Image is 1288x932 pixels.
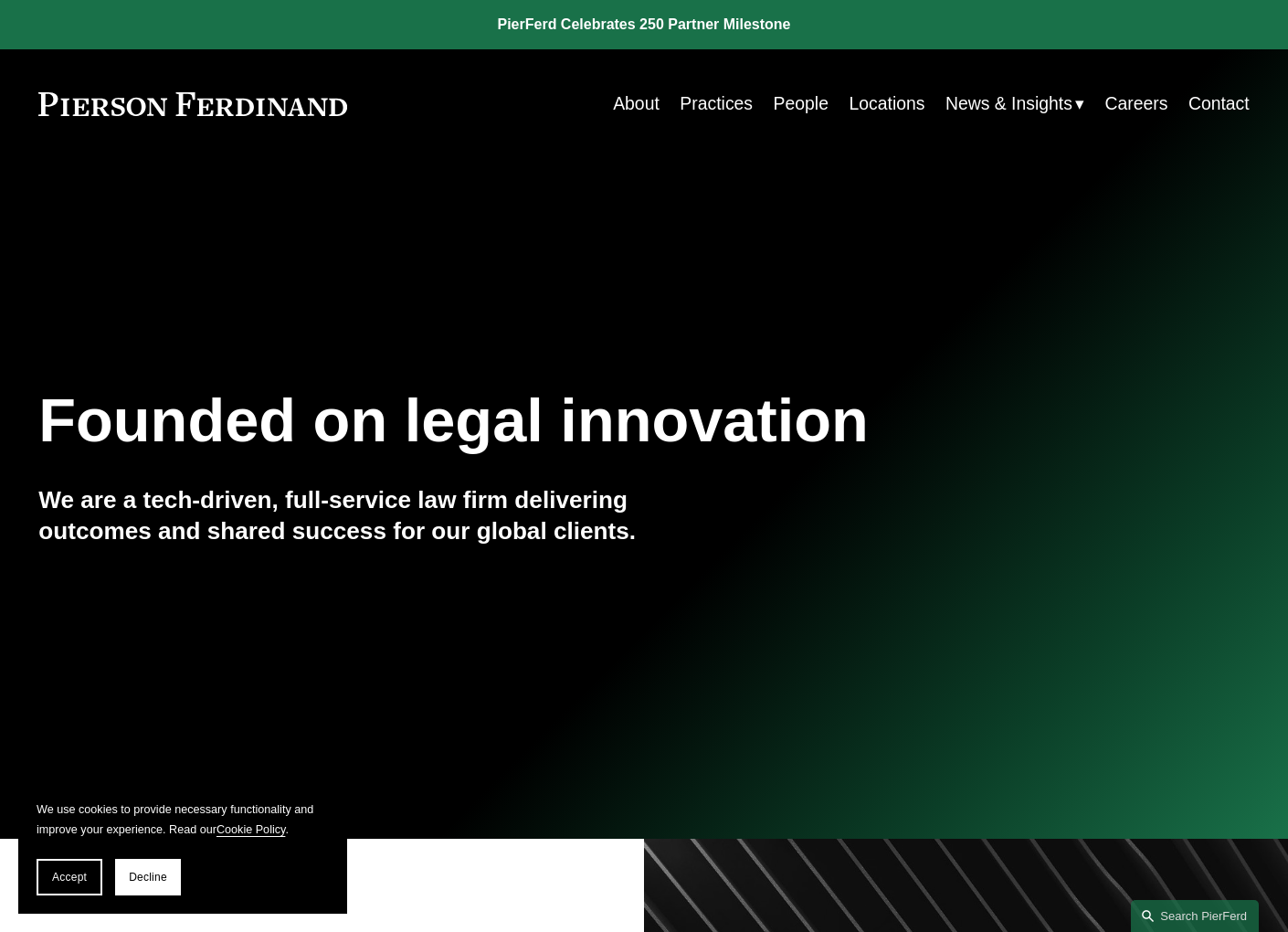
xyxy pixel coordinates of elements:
section: Cookie banner [18,781,347,914]
p: We use cookies to provide necessary functionality and improve your experience. Read our . [37,800,329,841]
h1: Founded on legal innovation [38,386,1048,455]
h4: We are a tech-driven, full-service law firm delivering outcomes and shared success for our global... [38,485,644,545]
a: People [774,86,829,122]
button: Decline [115,859,181,895]
a: Cookie Policy [216,823,285,836]
a: Practices [680,86,753,122]
a: Locations [849,86,924,122]
button: Accept [37,859,102,895]
a: About [613,86,660,122]
a: folder dropdown [945,86,1084,122]
span: News & Insights [945,88,1072,120]
a: Search this site [1131,900,1259,932]
span: Accept [52,871,87,884]
a: Contact [1188,86,1250,122]
a: Careers [1104,86,1167,122]
span: Decline [129,871,167,884]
